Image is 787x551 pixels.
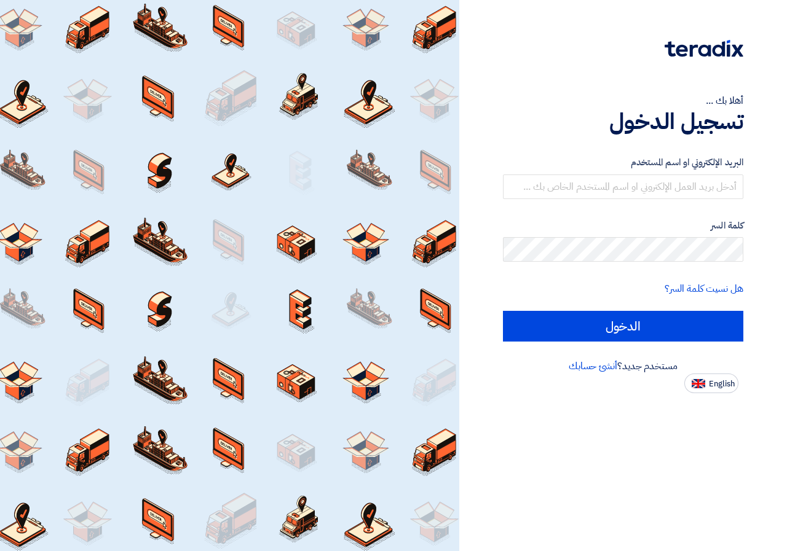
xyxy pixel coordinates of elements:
[692,379,705,388] img: en-US.png
[503,108,743,135] h1: تسجيل الدخول
[503,311,743,342] input: الدخول
[503,219,743,233] label: كلمة السر
[503,174,743,199] input: أدخل بريد العمل الإلكتروني او اسم المستخدم الخاص بك ...
[569,359,617,373] a: أنشئ حسابك
[503,155,743,170] label: البريد الإلكتروني او اسم المستخدم
[503,359,743,373] div: مستخدم جديد؟
[503,93,743,108] div: أهلا بك ...
[709,380,735,388] span: English
[684,373,738,393] button: English
[665,40,743,57] img: Teradix logo
[665,281,743,296] a: هل نسيت كلمة السر؟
